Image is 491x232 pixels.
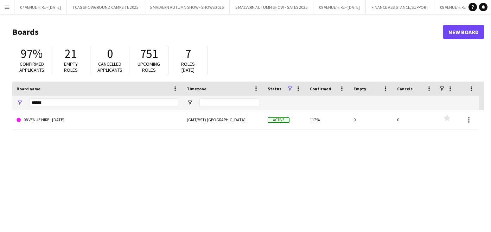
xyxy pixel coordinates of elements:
[434,0,487,14] button: 08 VENUE HIRE - [DATE]
[366,0,434,14] button: FINANCE ASSISTANCE/SUPPORT
[393,110,436,129] div: 0
[17,99,23,106] button: Open Filter Menu
[140,46,158,62] span: 751
[97,61,122,73] span: Cancelled applicants
[12,27,443,37] h1: Boards
[17,110,178,130] a: 08 VENUE HIRE - [DATE]
[353,86,366,91] span: Empty
[310,86,331,91] span: Confirmed
[29,98,178,107] input: Board name Filter Input
[313,0,366,14] button: 09 VENUE HIRE - [DATE]
[199,98,259,107] input: Timezone Filter Input
[19,61,44,73] span: Confirmed applicants
[65,46,77,62] span: 21
[443,25,484,39] a: New Board
[187,99,193,106] button: Open Filter Menu
[181,61,195,73] span: Roles [DATE]
[138,61,160,73] span: Upcoming roles
[14,0,67,14] button: 07 VENUE HIRE - [DATE]
[349,110,393,129] div: 0
[268,86,281,91] span: Status
[230,0,313,14] button: 5 MALVERN AUTUMN SHOW - GATES 2025
[17,86,40,91] span: Board name
[183,110,263,129] div: (GMT/BST) [GEOGRAPHIC_DATA]
[185,46,191,62] span: 7
[144,0,230,14] button: 5 MALVERN AUTUMN SHOW - SHOWS 2025
[107,46,113,62] span: 0
[64,61,78,73] span: Empty roles
[187,86,206,91] span: Timezone
[306,110,349,129] div: 117%
[67,0,144,14] button: TCAS SHOWGROUND CAMPSITE 2025
[397,86,413,91] span: Cancels
[268,117,289,123] span: Active
[21,46,43,62] span: 97%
